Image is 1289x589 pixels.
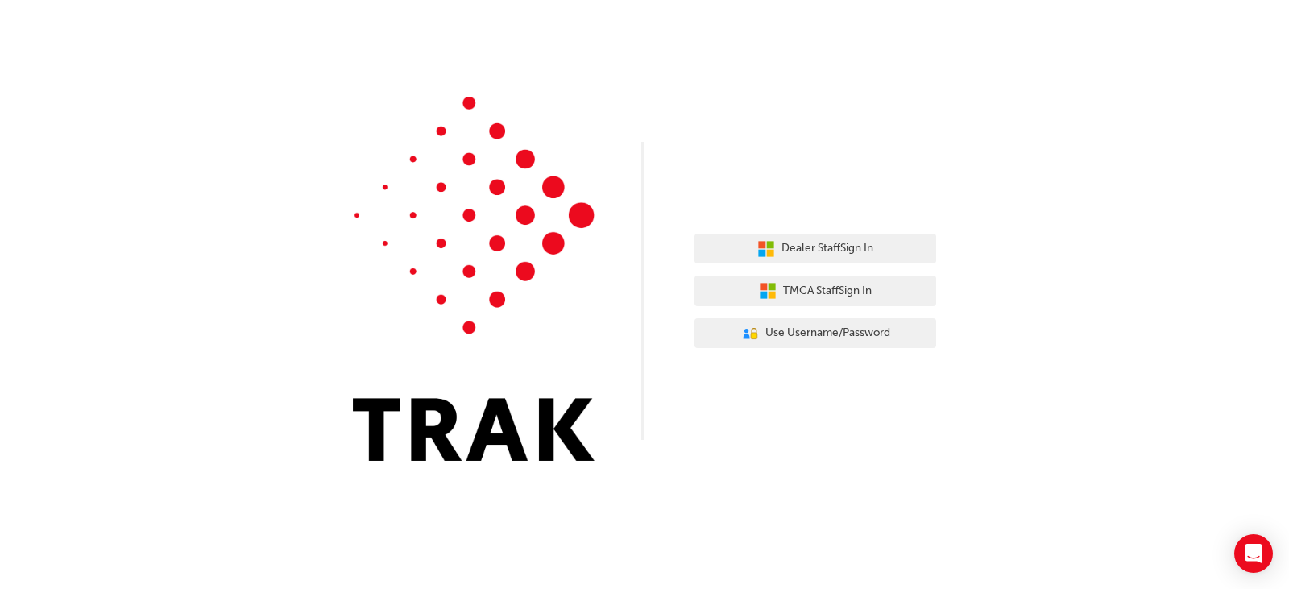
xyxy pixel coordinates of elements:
[781,239,873,258] span: Dealer Staff Sign In
[694,234,936,264] button: Dealer StaffSign In
[694,318,936,349] button: Use Username/Password
[765,324,890,342] span: Use Username/Password
[353,97,595,461] img: Trak
[1234,534,1273,573] div: Open Intercom Messenger
[783,282,872,301] span: TMCA Staff Sign In
[694,276,936,306] button: TMCA StaffSign In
